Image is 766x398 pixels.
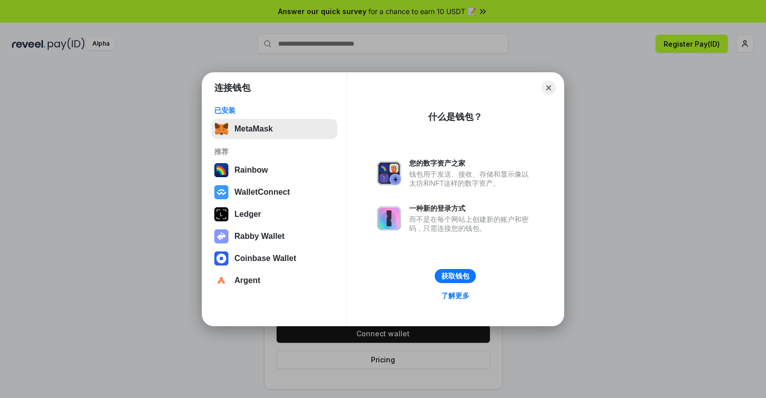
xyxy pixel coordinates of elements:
div: Rainbow [234,166,268,175]
img: svg+xml,%3Csvg%20xmlns%3D%22http%3A%2F%2Fwww.w3.org%2F2000%2Fsvg%22%20width%3D%2228%22%20height%3... [214,207,228,221]
div: Argent [234,276,261,285]
img: svg+xml,%3Csvg%20width%3D%2228%22%20height%3D%2228%22%20viewBox%3D%220%200%2028%2028%22%20fill%3D... [214,274,228,288]
button: 获取钱包 [435,269,476,283]
button: Rabby Wallet [211,226,337,246]
img: svg+xml,%3Csvg%20xmlns%3D%22http%3A%2F%2Fwww.w3.org%2F2000%2Fsvg%22%20fill%3D%22none%22%20viewBox... [377,161,401,185]
img: svg+xml,%3Csvg%20xmlns%3D%22http%3A%2F%2Fwww.w3.org%2F2000%2Fsvg%22%20fill%3D%22none%22%20viewBox... [214,229,228,243]
img: svg+xml,%3Csvg%20width%3D%2228%22%20height%3D%2228%22%20viewBox%3D%220%200%2028%2028%22%20fill%3D... [214,185,228,199]
button: Argent [211,271,337,291]
div: MetaMask [234,124,273,134]
div: Coinbase Wallet [234,254,296,263]
div: 推荐 [214,147,334,156]
div: 获取钱包 [441,272,469,281]
img: svg+xml,%3Csvg%20xmlns%3D%22http%3A%2F%2Fwww.w3.org%2F2000%2Fsvg%22%20fill%3D%22none%22%20viewBox... [377,206,401,230]
button: WalletConnect [211,182,337,202]
div: Ledger [234,210,261,219]
button: Rainbow [211,160,337,180]
button: Coinbase Wallet [211,248,337,269]
img: svg+xml,%3Csvg%20width%3D%22120%22%20height%3D%22120%22%20viewBox%3D%220%200%20120%20120%22%20fil... [214,163,228,177]
button: Ledger [211,204,337,224]
div: Rabby Wallet [234,232,285,241]
button: Close [542,81,556,95]
div: 钱包用于发送、接收、存储和显示像以太坊和NFT这样的数字资产。 [409,170,534,188]
h1: 连接钱包 [214,82,250,94]
div: WalletConnect [234,188,290,197]
img: svg+xml,%3Csvg%20width%3D%2228%22%20height%3D%2228%22%20viewBox%3D%220%200%2028%2028%22%20fill%3D... [214,251,228,266]
a: 了解更多 [435,289,475,302]
div: 什么是钱包？ [428,111,482,123]
div: 您的数字资产之家 [409,159,534,168]
div: 了解更多 [441,291,469,300]
div: 一种新的登录方式 [409,204,534,213]
button: MetaMask [211,119,337,139]
img: svg+xml,%3Csvg%20fill%3D%22none%22%20height%3D%2233%22%20viewBox%3D%220%200%2035%2033%22%20width%... [214,122,228,136]
div: 而不是在每个网站上创建新的账户和密码，只需连接您的钱包。 [409,215,534,233]
div: 已安装 [214,106,334,115]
